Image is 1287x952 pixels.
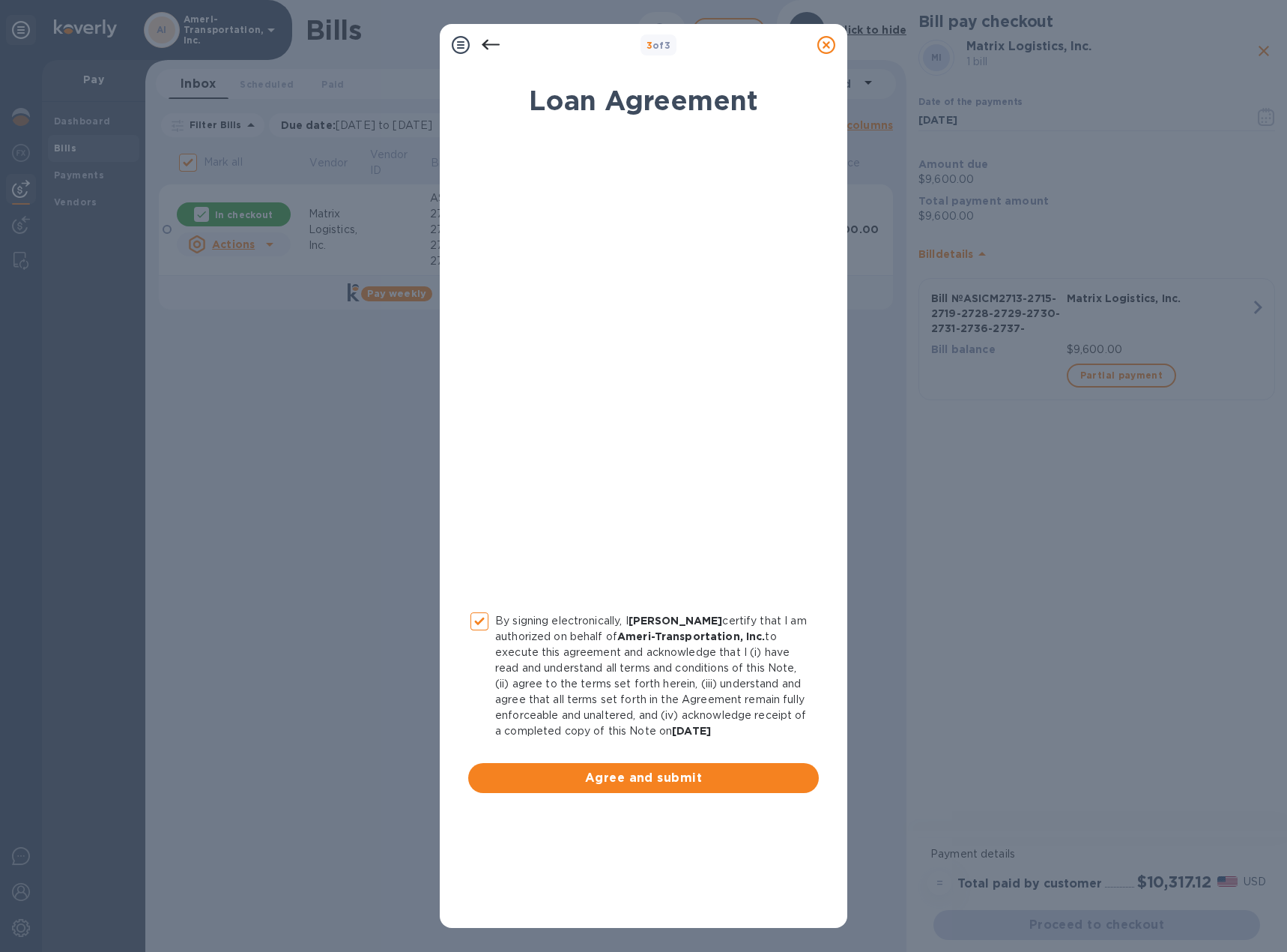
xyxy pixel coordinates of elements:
[529,84,758,117] b: Loan Agreement
[480,769,807,787] span: Agree and submit
[672,725,711,737] b: [DATE]
[468,763,819,793] button: Agree and submit
[646,40,652,51] span: 3
[495,613,807,739] p: By signing electronically, I certify that I am authorized on behalf of to execute this agreement ...
[617,630,765,642] b: Ameri-Transportation, Inc.
[646,40,671,51] b: of 3
[629,615,723,627] b: [PERSON_NAME]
